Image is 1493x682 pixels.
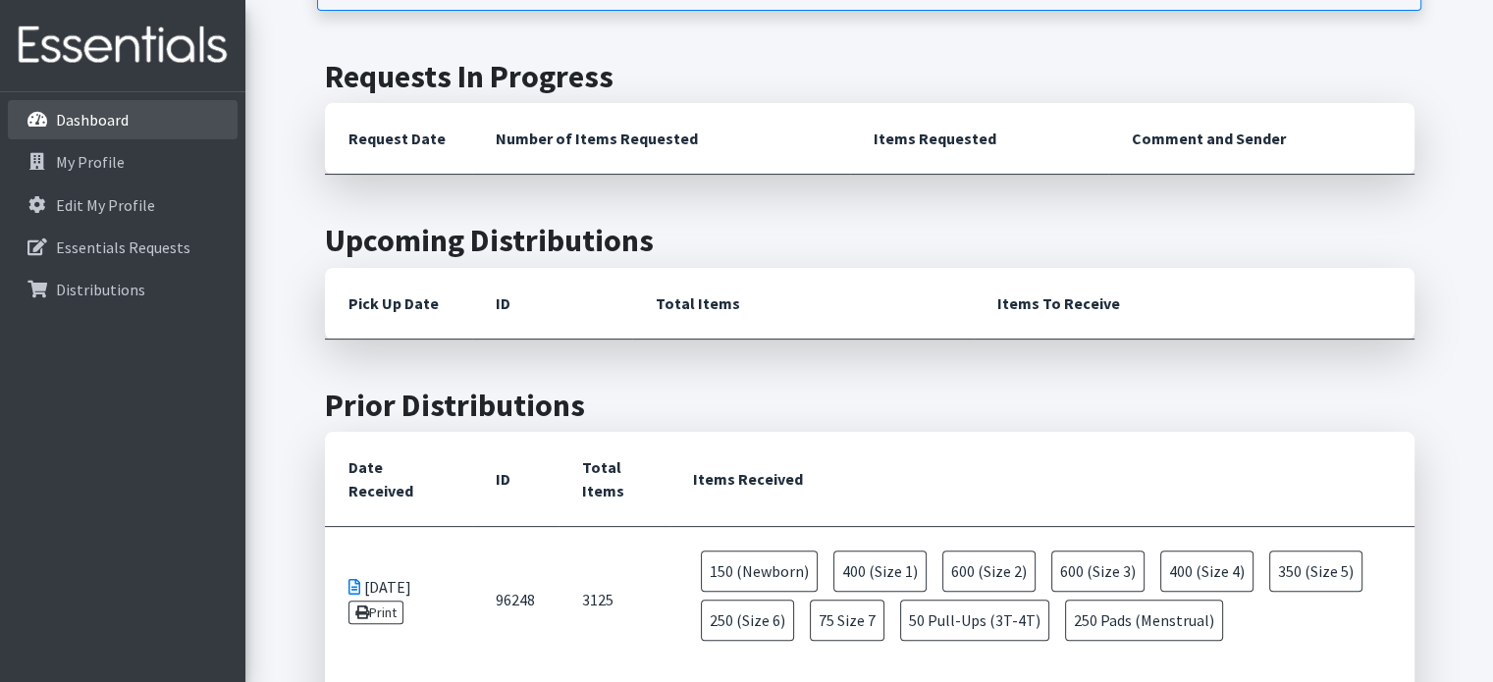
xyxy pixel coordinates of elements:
[669,432,1413,527] th: Items Received
[632,268,974,340] th: Total Items
[56,152,125,172] p: My Profile
[850,103,1108,175] th: Items Requested
[472,432,559,527] th: ID
[325,432,472,527] th: Date Received
[325,103,472,175] th: Request Date
[942,551,1036,592] span: 600 (Size 2)
[8,185,238,225] a: Edit My Profile
[8,228,238,267] a: Essentials Requests
[559,432,670,527] th: Total Items
[974,268,1414,340] th: Items To Receive
[1108,103,1413,175] th: Comment and Sender
[348,601,404,624] a: Print
[8,270,238,309] a: Distributions
[8,13,238,79] img: HumanEssentials
[833,551,927,592] span: 400 (Size 1)
[325,58,1414,95] h2: Requests In Progress
[56,237,190,257] p: Essentials Requests
[325,527,472,673] td: [DATE]
[559,527,670,673] td: 3125
[701,551,818,592] span: 150 (Newborn)
[900,600,1049,641] span: 50 Pull-Ups (3T-4T)
[56,280,145,299] p: Distributions
[8,142,238,182] a: My Profile
[472,268,632,340] th: ID
[325,222,1414,259] h2: Upcoming Distributions
[325,268,472,340] th: Pick Up Date
[1051,551,1145,592] span: 600 (Size 3)
[8,100,238,139] a: Dashboard
[472,103,851,175] th: Number of Items Requested
[1269,551,1362,592] span: 350 (Size 5)
[56,195,155,215] p: Edit My Profile
[1160,551,1253,592] span: 400 (Size 4)
[810,600,884,641] span: 75 Size 7
[325,387,1414,424] h2: Prior Distributions
[1065,600,1223,641] span: 250 Pads (Menstrual)
[472,527,559,673] td: 96248
[701,600,794,641] span: 250 (Size 6)
[56,110,129,130] p: Dashboard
